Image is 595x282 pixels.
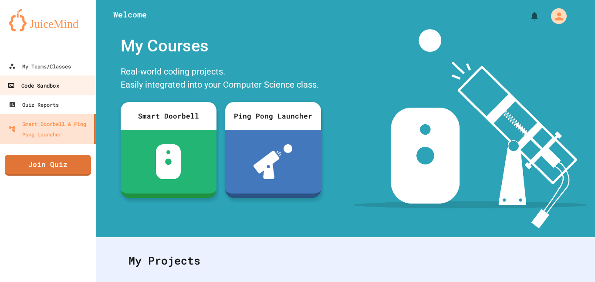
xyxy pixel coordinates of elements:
[121,102,216,130] div: Smart Doorbell
[9,9,87,31] img: logo-orange.svg
[9,99,59,110] div: Quiz Reports
[353,29,587,228] img: banner-image-my-projects.png
[120,244,571,278] div: My Projects
[513,9,542,24] div: My Notifications
[542,6,569,26] div: My Account
[254,144,292,179] img: ppl-with-ball.png
[116,63,325,95] div: Real-world coding projects. Easily integrated into your Computer Science class.
[7,80,59,91] div: Code Sandbox
[9,61,71,71] div: My Teams/Classes
[9,119,91,139] div: Smart Doorbell & Ping Pong Launcher
[225,102,321,130] div: Ping Pong Launcher
[116,29,325,63] div: My Courses
[5,155,91,176] a: Join Quiz
[156,144,181,179] img: sdb-white.svg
